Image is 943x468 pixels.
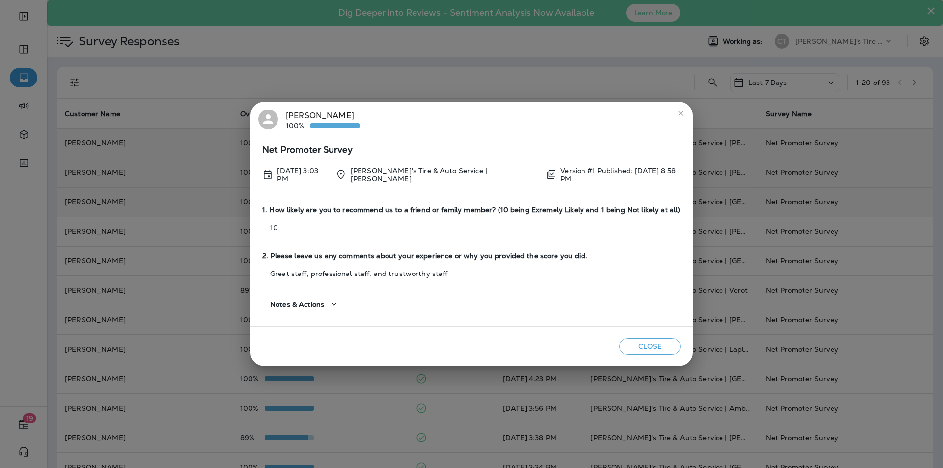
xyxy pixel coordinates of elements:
[262,252,681,260] span: 2. Please leave us any comments about your experience or why you provided the score you did.
[270,301,324,309] span: Notes & Actions
[262,224,681,232] p: 10
[673,106,689,121] button: close
[262,206,681,214] span: 1. How likely are you to recommend us to a friend or family member? (10 being Exremely Likely and...
[277,167,328,183] p: Oct 9, 2025 3:03 PM
[560,167,681,183] p: Version #1 Published: [DATE] 8:58 PM
[351,167,538,183] p: [PERSON_NAME]'s Tire & Auto Service | [PERSON_NAME]
[262,290,348,318] button: Notes & Actions
[262,146,681,154] span: Net Promoter Survey
[619,338,681,355] button: Close
[286,122,310,130] p: 100%
[262,270,681,277] p: Great staff, professional staff, and trustworthy staff
[286,110,360,130] div: [PERSON_NAME]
